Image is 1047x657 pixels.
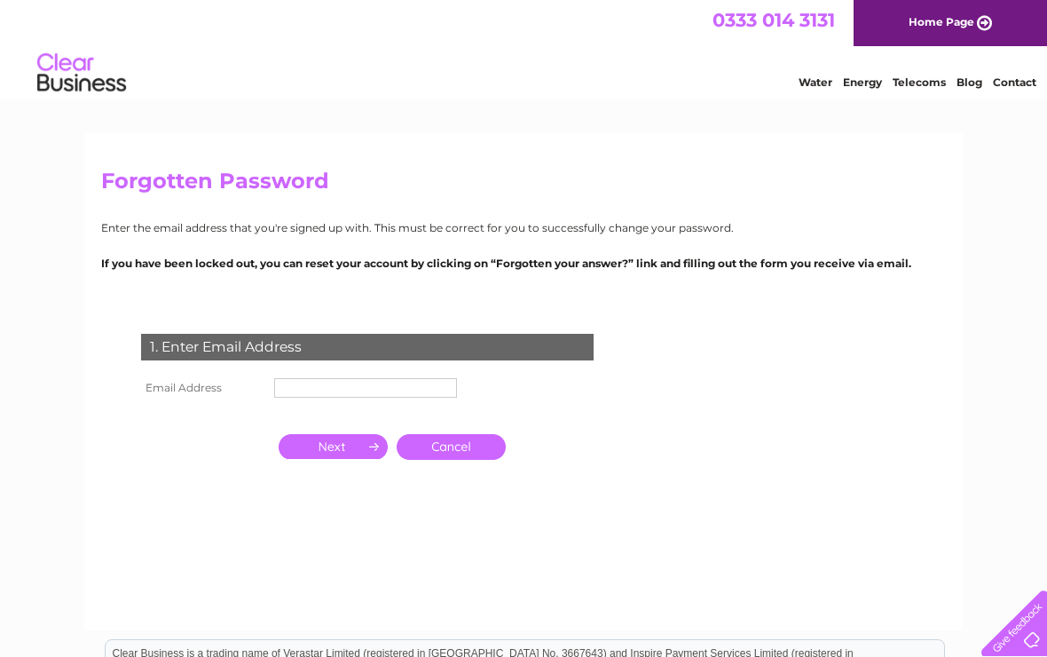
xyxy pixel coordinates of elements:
th: Email Address [137,374,270,402]
h2: Forgotten Password [101,169,946,202]
a: Contact [993,75,1036,89]
p: If you have been locked out, you can reset your account by clicking on “Forgotten your answer?” l... [101,255,946,272]
a: Cancel [397,434,506,460]
img: logo.png [36,46,127,100]
a: Telecoms [893,75,946,89]
a: 0333 014 3131 [712,9,835,31]
div: Clear Business is a trading name of Verastar Limited (registered in [GEOGRAPHIC_DATA] No. 3667643... [106,10,944,86]
div: 1. Enter Email Address [141,334,594,360]
p: Enter the email address that you're signed up with. This must be correct for you to successfully ... [101,219,946,236]
a: Energy [843,75,882,89]
a: Water [799,75,832,89]
a: Blog [956,75,982,89]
